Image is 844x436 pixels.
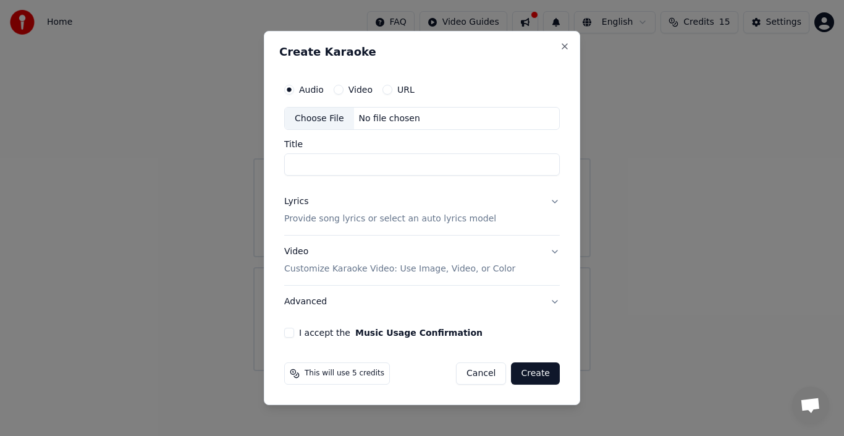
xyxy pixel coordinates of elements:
button: Advanced [284,286,560,318]
button: LyricsProvide song lyrics or select an auto lyrics model [284,186,560,236]
button: I accept the [355,328,483,337]
label: URL [397,85,415,94]
p: Customize Karaoke Video: Use Image, Video, or Color [284,263,515,275]
p: Provide song lyrics or select an auto lyrics model [284,213,496,226]
button: Cancel [456,362,506,385]
label: I accept the [299,328,483,337]
span: This will use 5 credits [305,369,384,378]
h2: Create Karaoke [279,46,565,58]
button: Create [511,362,560,385]
label: Video [348,85,373,94]
div: Lyrics [284,196,308,208]
label: Audio [299,85,324,94]
div: Choose File [285,108,354,130]
label: Title [284,140,560,149]
div: No file chosen [354,113,425,125]
div: Video [284,246,515,276]
button: VideoCustomize Karaoke Video: Use Image, Video, or Color [284,236,560,286]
